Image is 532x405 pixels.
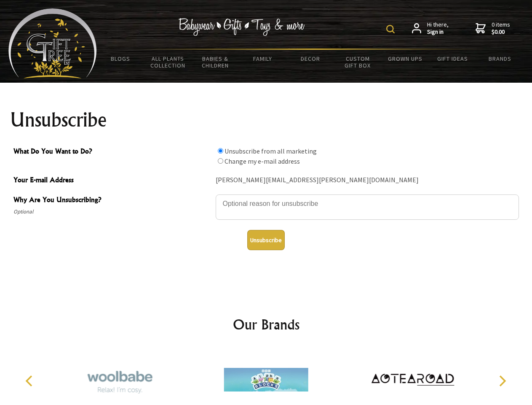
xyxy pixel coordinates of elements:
[97,50,144,67] a: BLOGS
[427,21,449,36] span: Hi there,
[493,372,511,390] button: Next
[247,230,285,250] button: Unsubscribe
[412,21,449,36] a: Hi there,Sign in
[10,110,522,130] h1: Unsubscribe
[427,28,449,36] strong: Sign in
[381,50,429,67] a: Grown Ups
[216,194,519,220] textarea: Why Are You Unsubscribing?
[476,21,510,36] a: 0 items$0.00
[492,21,510,36] span: 0 items
[8,8,97,78] img: Babyware - Gifts - Toys and more...
[21,372,40,390] button: Previous
[179,18,305,36] img: Babywear - Gifts - Toys & more
[192,50,239,74] a: Babies & Children
[216,174,519,187] div: [PERSON_NAME][EMAIL_ADDRESS][PERSON_NAME][DOMAIN_NAME]
[239,50,287,67] a: Family
[218,158,223,164] input: What Do You Want to Do?
[17,314,516,335] h2: Our Brands
[476,50,524,67] a: Brands
[13,207,211,217] span: Optional
[13,194,211,207] span: Why Are You Unsubscribing?
[334,50,382,74] a: Custom Gift Box
[144,50,192,74] a: All Plants Collection
[286,50,334,67] a: Decor
[13,175,211,187] span: Your E-mail Address
[429,50,476,67] a: Gift Ideas
[386,25,395,33] img: product search
[13,146,211,158] span: What Do You Want to Do?
[492,28,510,36] strong: $0.00
[225,157,300,165] label: Change my e-mail address
[225,147,317,155] label: Unsubscribe from all marketing
[218,148,223,154] input: What Do You Want to Do?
